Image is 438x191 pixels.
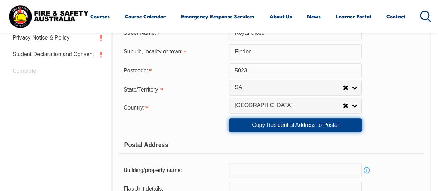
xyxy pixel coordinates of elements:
[118,82,229,96] div: State/Territory is required.
[124,105,144,111] span: Country:
[235,102,343,109] span: [GEOGRAPHIC_DATA]
[235,84,343,91] span: SA
[125,8,166,25] a: Course Calendar
[229,118,362,132] a: Copy Residential Address to Postal
[7,46,108,63] a: Student Declaration and Consent
[336,8,371,25] a: Learner Portal
[118,100,229,114] div: Country is required.
[270,8,292,25] a: About Us
[90,8,110,25] a: Courses
[118,64,229,77] div: Postcode is required.
[124,87,160,93] span: State/Territory:
[307,8,321,25] a: News
[362,165,372,175] a: Info
[386,8,405,25] a: Contact
[118,45,229,58] div: Suburb, locality or town is required.
[118,164,229,177] div: Building/property name:
[181,8,254,25] a: Emergency Response Services
[118,136,425,154] div: Postal Address
[7,29,108,46] a: Privacy Notice & Policy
